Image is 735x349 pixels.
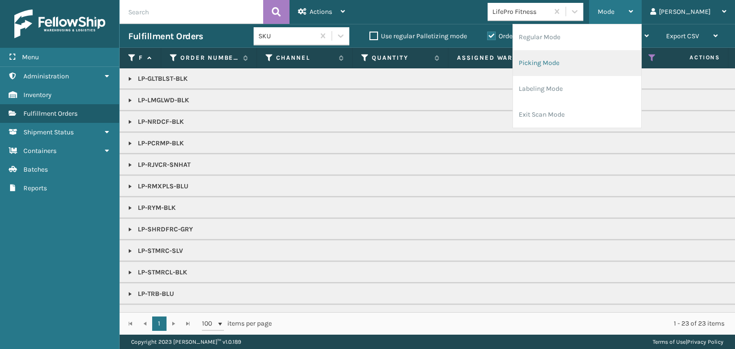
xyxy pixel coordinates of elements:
label: Quantity [372,54,430,62]
li: Exit Scan Mode [513,102,641,128]
img: logo [14,10,105,38]
span: Mode [598,8,614,16]
div: 1 - 23 of 23 items [285,319,724,328]
div: LifePro Fitness [492,7,549,17]
span: 100 [202,319,216,328]
a: 1 [152,316,167,331]
a: Terms of Use [653,338,686,345]
span: Reports [23,184,47,192]
span: items per page [202,316,272,331]
div: SKU [258,31,315,41]
span: Containers [23,147,56,155]
span: Batches [23,165,48,174]
span: Actions [659,50,726,65]
span: Inventory [23,91,52,99]
label: Channel [276,54,334,62]
label: Use regular Palletizing mode [369,32,467,40]
span: Export CSV [666,32,699,40]
span: Fulfillment Orders [23,109,78,118]
li: Labeling Mode [513,76,641,102]
span: Actions [310,8,332,16]
li: Regular Mode [513,24,641,50]
span: Administration [23,72,69,80]
label: Orders to be shipped [DATE] [487,32,580,40]
div: | [653,335,724,349]
label: Assigned Warehouse [457,54,525,62]
p: Copyright 2023 [PERSON_NAME]™ v 1.0.189 [131,335,241,349]
li: Picking Mode [513,50,641,76]
a: Privacy Policy [687,338,724,345]
label: Order Number [180,54,238,62]
span: Shipment Status [23,128,74,136]
label: Fulfillment Order Id [139,54,143,62]
span: Menu [22,53,39,61]
h3: Fulfillment Orders [128,31,203,42]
